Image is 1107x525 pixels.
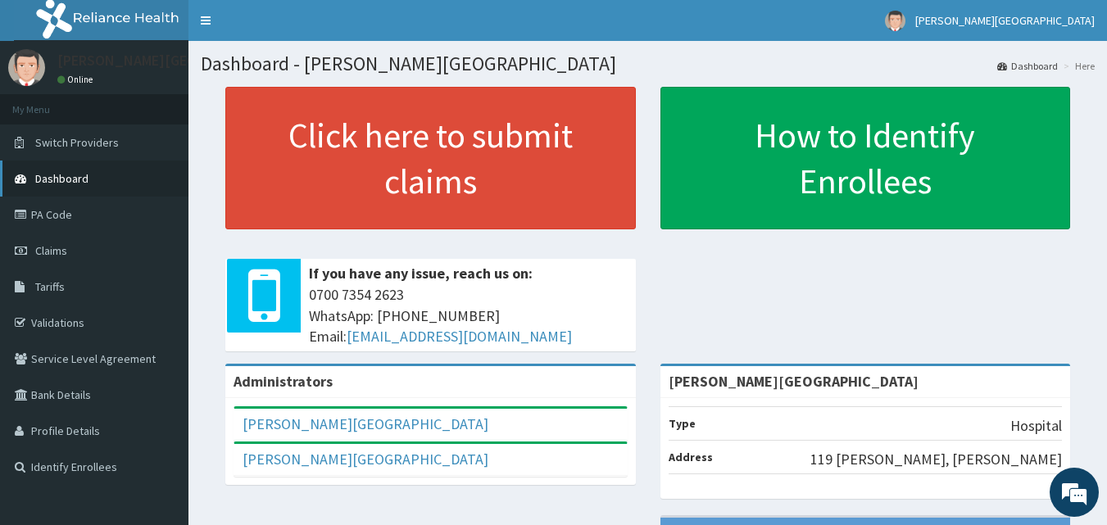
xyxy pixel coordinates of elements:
li: Here [1059,59,1095,73]
a: [EMAIL_ADDRESS][DOMAIN_NAME] [347,327,572,346]
p: Hospital [1010,415,1062,437]
span: Tariffs [35,279,65,294]
img: User Image [885,11,905,31]
a: [PERSON_NAME][GEOGRAPHIC_DATA] [243,450,488,468]
span: [PERSON_NAME][GEOGRAPHIC_DATA] [915,13,1095,28]
a: Click here to submit claims [225,87,636,229]
p: [PERSON_NAME][GEOGRAPHIC_DATA] [57,53,300,68]
a: Online [57,74,97,85]
span: Dashboard [35,171,88,186]
p: 119 [PERSON_NAME], [PERSON_NAME] [810,449,1062,470]
span: Claims [35,243,67,258]
h1: Dashboard - [PERSON_NAME][GEOGRAPHIC_DATA] [201,53,1095,75]
a: Dashboard [997,59,1058,73]
b: Address [669,450,713,464]
a: How to Identify Enrollees [660,87,1071,229]
b: If you have any issue, reach us on: [309,264,533,283]
b: Type [669,416,696,431]
a: [PERSON_NAME][GEOGRAPHIC_DATA] [243,414,488,433]
span: Switch Providers [35,135,119,150]
b: Administrators [234,372,333,391]
strong: [PERSON_NAME][GEOGRAPHIC_DATA] [669,372,919,391]
span: 0700 7354 2623 WhatsApp: [PHONE_NUMBER] Email: [309,284,628,347]
img: User Image [8,49,45,86]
